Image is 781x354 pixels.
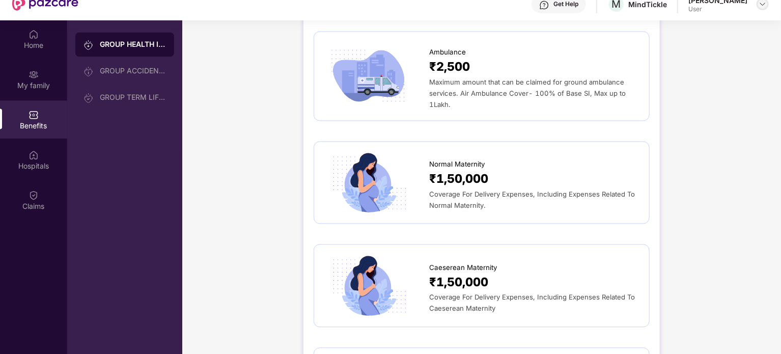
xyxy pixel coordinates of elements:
[429,170,488,189] span: ₹1,50,000
[429,263,497,274] span: Caeserean Maternity
[83,40,94,50] img: svg+xml;base64,PHN2ZyB3aWR0aD0iMjAiIGhlaWdodD0iMjAiIHZpZXdCb3g9IjAgMCAyMCAyMCIgZmlsbD0ibm9uZSIgeG...
[29,190,39,201] img: svg+xml;base64,PHN2ZyBpZD0iQ2xhaW0iIHhtbG5zPSJodHRwOi8vd3d3LnczLm9yZy8yMDAwL3N2ZyIgd2lkdGg9IjIwIi...
[688,5,747,13] div: User
[29,70,39,80] img: svg+xml;base64,PHN2ZyB3aWR0aD0iMjAiIGhlaWdodD0iMjAiIHZpZXdCb3g9IjAgMCAyMCAyMCIgZmlsbD0ibm9uZSIgeG...
[429,58,470,77] span: ₹2,500
[324,152,412,213] img: icon
[29,30,39,40] img: svg+xml;base64,PHN2ZyBpZD0iSG9tZSIgeG1sbnM9Imh0dHA6Ly93d3cudzMub3JnLzIwMDAvc3ZnIiB3aWR0aD0iMjAiIG...
[429,274,488,292] span: ₹1,50,000
[100,94,166,102] div: GROUP TERM LIFE INSURANCE
[29,110,39,120] img: svg+xml;base64,PHN2ZyBpZD0iQmVuZWZpdHMiIHhtbG5zPSJodHRwOi8vd3d3LnczLm9yZy8yMDAwL3N2ZyIgd2lkdGg9Ij...
[429,293,635,313] span: Coverage For Delivery Expenses, Including Expenses Related To Caeserean Maternity
[100,40,166,50] div: GROUP HEALTH INSURANCE
[429,47,466,58] span: Ambulance
[429,190,635,210] span: Coverage For Delivery Expenses, Including Expenses Related To Normal Maternity.
[324,46,412,107] img: icon
[429,159,485,170] span: Normal Maternity
[100,67,166,75] div: GROUP ACCIDENTAL INSURANCE
[324,255,412,316] img: icon
[83,67,94,77] img: svg+xml;base64,PHN2ZyB3aWR0aD0iMjAiIGhlaWdodD0iMjAiIHZpZXdCb3g9IjAgMCAyMCAyMCIgZmlsbD0ibm9uZSIgeG...
[83,93,94,103] img: svg+xml;base64,PHN2ZyB3aWR0aD0iMjAiIGhlaWdodD0iMjAiIHZpZXdCb3g9IjAgMCAyMCAyMCIgZmlsbD0ibm9uZSIgeG...
[29,150,39,160] img: svg+xml;base64,PHN2ZyBpZD0iSG9zcGl0YWxzIiB4bWxucz0iaHR0cDovL3d3dy53My5vcmcvMjAwMC9zdmciIHdpZHRoPS...
[429,78,626,109] span: Maximum amount that can be claimed for ground ambulance services. Air Ambulance Cover- 100% of Ba...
